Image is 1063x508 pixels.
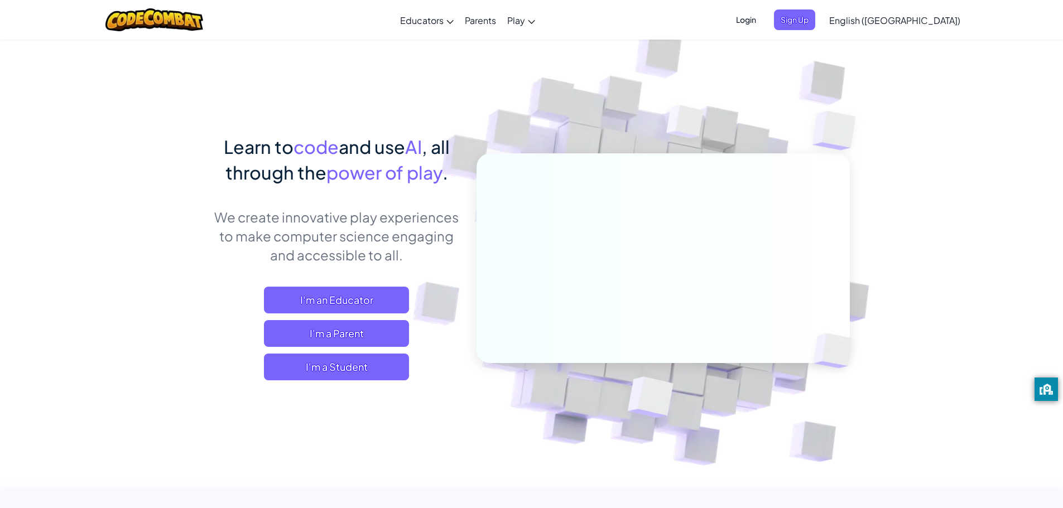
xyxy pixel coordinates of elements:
[264,354,409,380] button: I'm a Student
[105,8,203,31] img: CodeCombat logo
[459,5,502,35] a: Parents
[790,84,887,178] img: Overlap cubes
[795,310,878,391] img: Overlap cubes
[729,9,763,30] button: Login
[214,207,460,264] p: We create innovative play experiences to make computer science engaging and accessible to all.
[824,5,966,35] a: English ([GEOGRAPHIC_DATA])
[829,14,960,26] span: English ([GEOGRAPHIC_DATA])
[600,353,700,446] img: Overlap cubes
[294,136,339,158] span: code
[502,5,541,35] a: Play
[645,83,725,166] img: Overlap cubes
[264,320,409,347] a: I'm a Parent
[405,136,422,158] span: AI
[326,161,442,183] span: power of play
[339,136,405,158] span: and use
[224,136,294,158] span: Learn to
[507,14,525,26] span: Play
[264,287,409,313] a: I'm an Educator
[774,9,815,30] button: Sign Up
[442,161,448,183] span: .
[400,14,444,26] span: Educators
[395,5,459,35] a: Educators
[1035,378,1058,401] button: privacy banner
